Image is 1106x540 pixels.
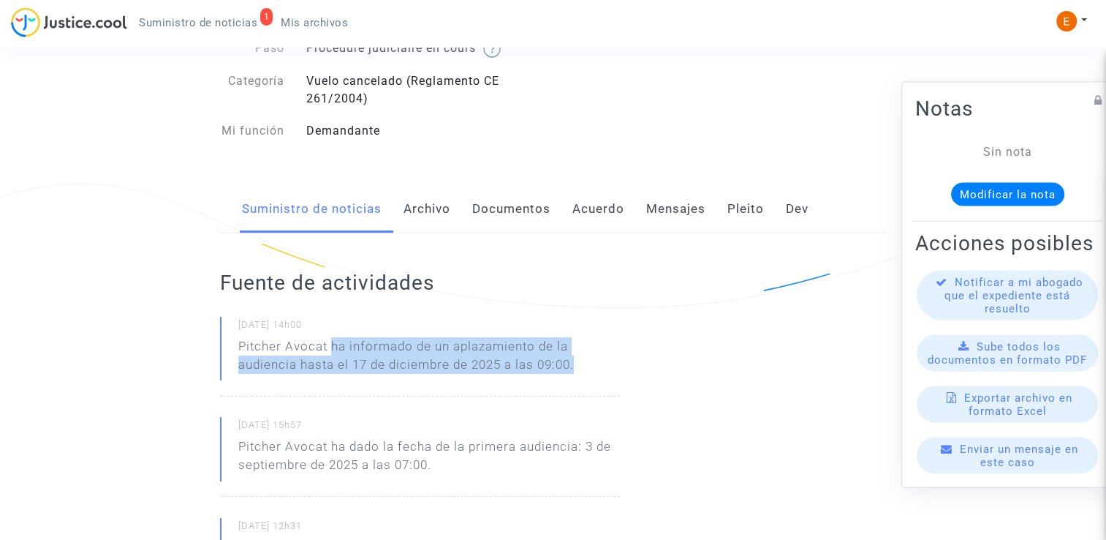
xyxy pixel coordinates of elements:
font: Archivo [404,201,450,216]
span: Enviar un mensaje en este caso [960,443,1078,469]
a: Documentos [472,185,550,233]
div: Sin nota [937,143,1077,161]
small: [DATE] 12h31 [238,520,620,539]
img: ACg8ocIeiFvHKe4dA5oeRFd_CiCnuxWUEc1A2wYhRJE3TTWt=s96-c [1056,11,1077,31]
h2: Acciones posibles [915,230,1099,256]
span: Notificar a mi abogado que el expediente está resuelto [944,276,1083,315]
font: Pleito [727,201,764,216]
font: Acuerdo [572,201,624,216]
font: Documentos [472,201,550,216]
a: Mensajes [646,185,705,233]
div: 1 [260,8,273,26]
span: Suministro de noticias [139,16,257,29]
div: Demandante [295,122,553,140]
div: Categoría [209,72,295,108]
a: Archivo [404,185,450,233]
p: Pitcher Avocat ha dado la fecha de la primera audiencia: 3 de septiembre de 2025 a las 07:00. [238,438,620,481]
a: Mis archivos [269,12,360,34]
a: Dev [786,185,808,233]
small: [DATE] 14h00 [238,318,620,337]
img: help.svg [483,40,501,58]
font: Dev [786,201,808,216]
h2: Fuente de actividades [220,270,620,296]
span: Exportar archivo en formato Excel [964,391,1072,418]
font: Suministro de noticias [242,201,382,216]
a: Acuerdo [572,185,624,233]
div: Mi función [209,122,295,140]
a: Suministro de noticias [242,185,382,233]
span: Mis archivos [281,16,348,29]
font: Mensajes [646,201,705,216]
font: Procédure judiciaire en cours [306,41,476,55]
div: Vuelo cancelado (Reglamento CE 261/2004) [295,72,553,108]
img: jc-logo.svg [11,7,127,37]
button: Modificar la nota [951,183,1064,206]
div: Paso [209,40,295,58]
span: Sube todos los documentos en formato PDF [928,340,1087,367]
a: Pleito [727,185,764,233]
h2: Notas [915,96,1099,121]
small: [DATE] 15h57 [238,419,620,438]
a: 1Suministro de noticias [127,12,269,34]
p: Pitcher Avocat ha informado de un aplazamiento de la audiencia hasta el 17 de diciembre de 2025 a... [238,337,620,381]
